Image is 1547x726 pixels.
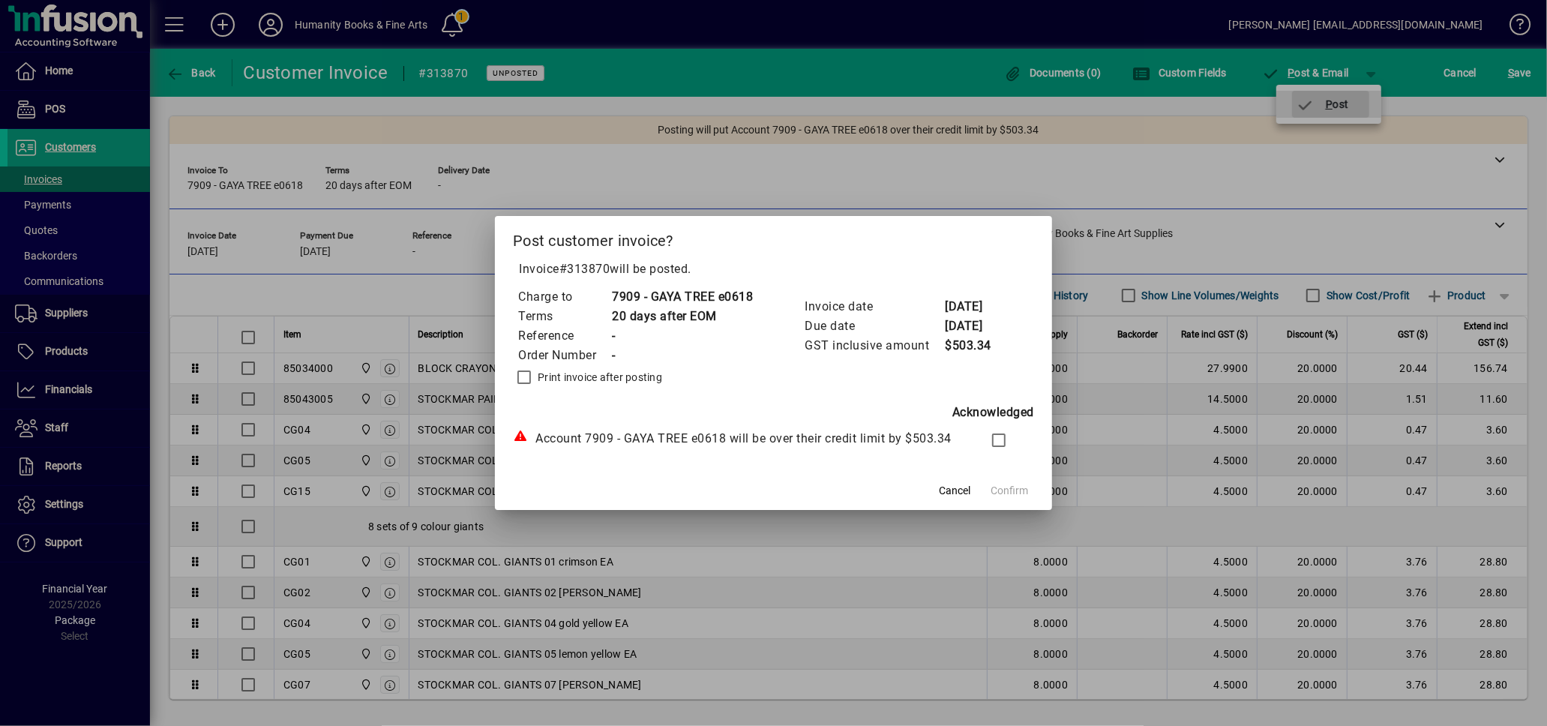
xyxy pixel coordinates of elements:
[944,316,1004,336] td: [DATE]
[611,346,753,365] td: -
[611,287,753,307] td: 7909 - GAYA TREE e0618
[804,316,944,336] td: Due date
[611,307,753,326] td: 20 days after EOM
[939,483,970,499] span: Cancel
[611,326,753,346] td: -
[513,430,963,448] div: Account 7909 - GAYA TREE e0618 will be over their credit limit by $503.34
[804,297,944,316] td: Invoice date
[513,403,1034,421] div: Acknowledged
[517,307,611,326] td: Terms
[535,370,662,385] label: Print invoice after posting
[517,287,611,307] td: Charge to
[517,326,611,346] td: Reference
[559,262,610,276] span: #313870
[517,346,611,365] td: Order Number
[513,260,1034,278] p: Invoice will be posted .
[804,336,944,355] td: GST inclusive amount
[931,477,979,504] button: Cancel
[944,297,1004,316] td: [DATE]
[944,336,1004,355] td: $503.34
[495,216,1052,259] h2: Post customer invoice?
